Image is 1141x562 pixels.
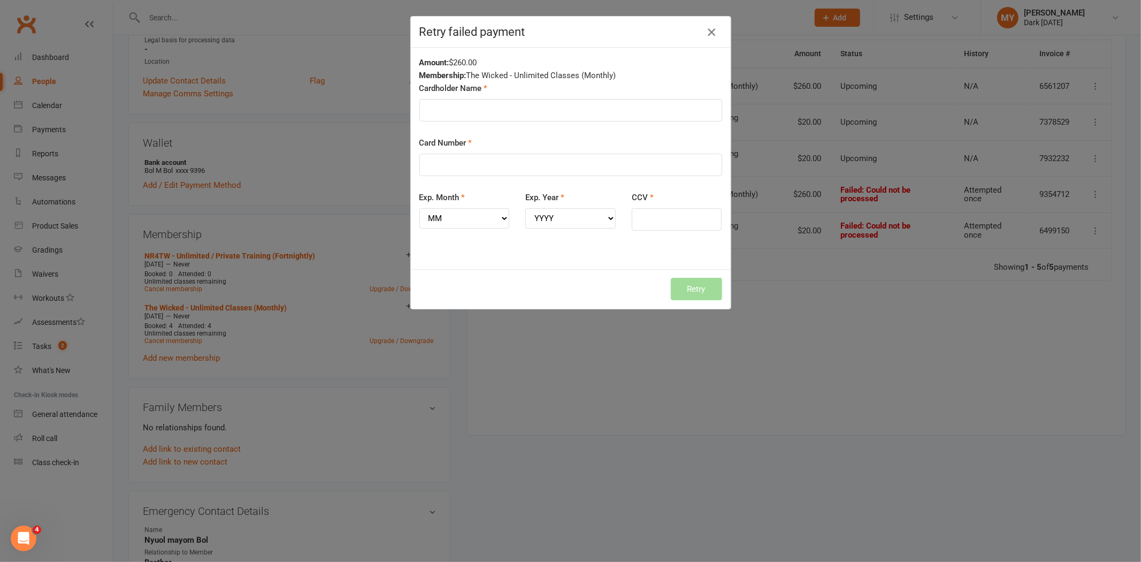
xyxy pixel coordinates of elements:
label: Cardholder Name [419,82,488,95]
div: The Wicked - Unlimited Classes (Monthly) [419,69,722,82]
label: CCV [632,191,654,204]
span: 4 [33,526,41,534]
div: $260.00 [419,56,722,69]
iframe: Intercom live chat [11,526,36,551]
button: Close [703,24,720,41]
strong: Membership: [419,71,466,80]
label: Exp. Month [419,191,465,204]
label: Card Number [419,136,472,149]
strong: Amount: [419,58,449,67]
h4: Retry failed payment [419,25,722,39]
label: Exp. Year [525,191,564,204]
